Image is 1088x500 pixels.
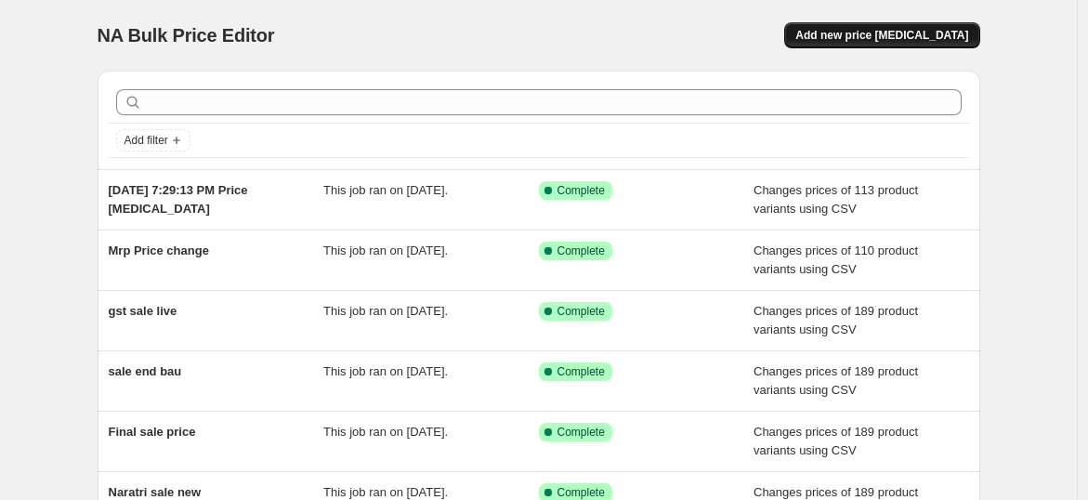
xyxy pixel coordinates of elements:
span: NA Bulk Price Editor [98,25,275,46]
span: Complete [557,364,605,379]
span: [DATE] 7:29:13 PM Price [MEDICAL_DATA] [109,183,248,216]
span: Complete [557,243,605,258]
button: Add filter [116,129,190,151]
span: Complete [557,425,605,440]
span: Naratri sale new [109,485,202,499]
span: Changes prices of 189 product variants using CSV [754,304,918,336]
span: Final sale price [109,425,196,439]
span: Changes prices of 113 product variants using CSV [754,183,918,216]
span: sale end bau [109,364,182,378]
span: gst sale live [109,304,177,318]
span: Changes prices of 110 product variants using CSV [754,243,918,276]
span: This job ran on [DATE]. [323,183,448,197]
span: This job ran on [DATE]. [323,485,448,499]
span: Changes prices of 189 product variants using CSV [754,425,918,457]
span: This job ran on [DATE]. [323,425,448,439]
span: This job ran on [DATE]. [323,243,448,257]
span: Mrp Price change [109,243,209,257]
span: Complete [557,304,605,319]
span: Add filter [125,133,168,148]
span: Complete [557,183,605,198]
span: Complete [557,485,605,500]
span: This job ran on [DATE]. [323,304,448,318]
span: Changes prices of 189 product variants using CSV [754,364,918,397]
span: Add new price [MEDICAL_DATA] [795,28,968,43]
span: This job ran on [DATE]. [323,364,448,378]
button: Add new price [MEDICAL_DATA] [784,22,979,48]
